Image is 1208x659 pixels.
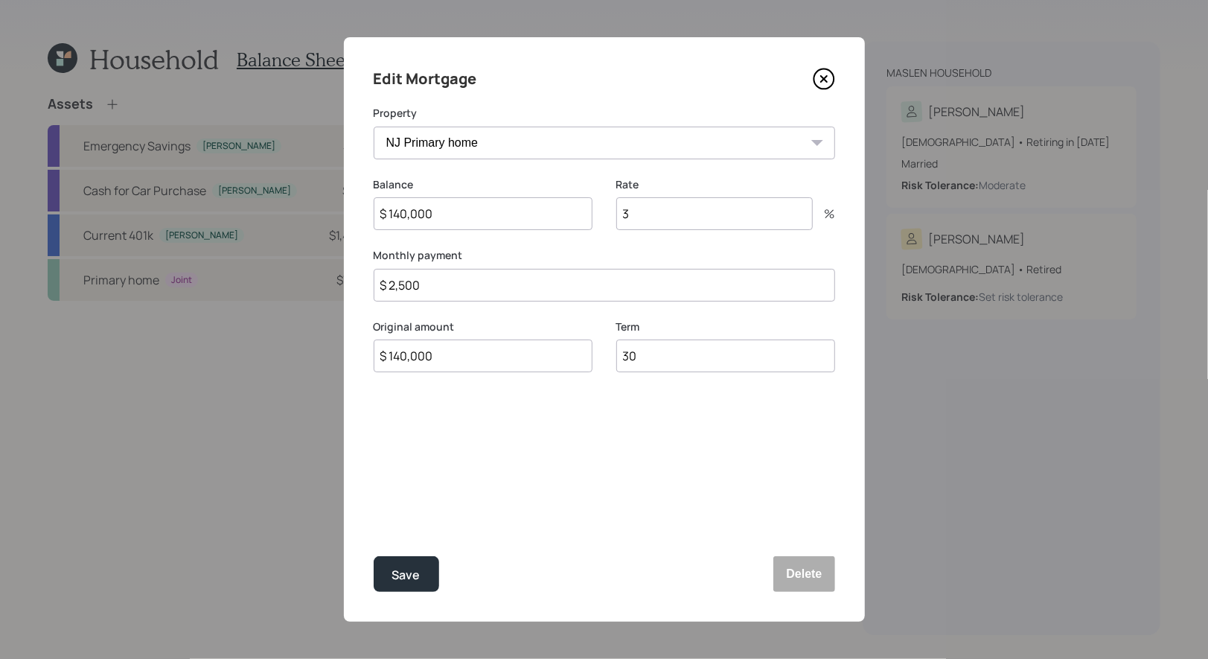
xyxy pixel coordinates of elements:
div: % [813,208,835,220]
label: Property [374,106,835,121]
label: Monthly payment [374,248,835,263]
h4: Edit Mortgage [374,67,477,91]
label: Rate [616,177,835,192]
label: Term [616,319,835,334]
button: Save [374,556,439,592]
div: Save [392,565,421,585]
button: Delete [773,556,834,592]
label: Original amount [374,319,592,334]
label: Balance [374,177,592,192]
